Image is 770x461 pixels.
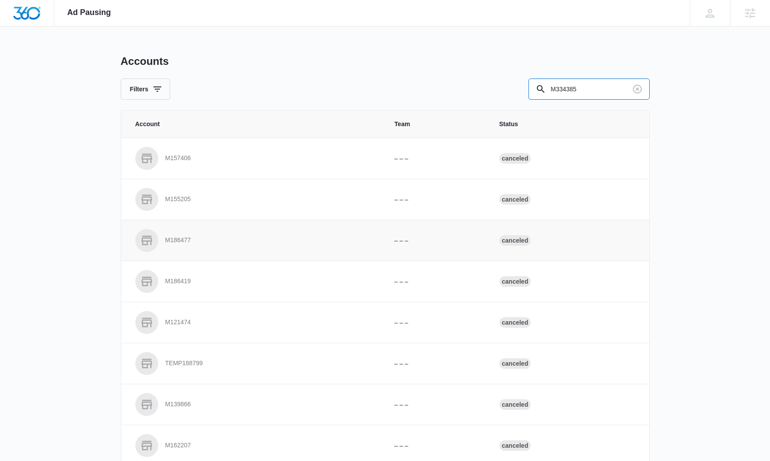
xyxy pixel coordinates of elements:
p: TEMP188799 [165,359,203,368]
p: M121474 [165,318,191,327]
h1: Accounts [121,55,169,68]
a: M162207 [135,434,373,457]
div: Canceled [499,399,531,410]
p: M186477 [165,236,191,245]
div: Canceled [499,358,531,369]
button: Clear [630,82,644,96]
p: – – – [394,195,478,204]
span: Ad Pausing [67,8,111,17]
div: Canceled [499,235,531,246]
p: M186419 [165,277,191,286]
span: Status [499,120,635,129]
div: Canceled [499,153,531,164]
a: M139866 [135,393,373,416]
p: M155205 [165,195,191,204]
p: – – – [394,441,478,450]
div: Canceled [499,276,531,287]
p: M162207 [165,441,191,450]
span: Account [135,120,373,129]
p: – – – [394,154,478,163]
p: – – – [394,277,478,286]
input: Search By Account Number [528,79,650,100]
div: Canceled [499,317,531,328]
a: TEMP188799 [135,352,373,375]
p: – – – [394,236,478,245]
p: M139866 [165,400,191,409]
p: – – – [394,359,478,368]
div: Canceled [499,440,531,451]
p: M157406 [165,154,191,163]
button: Filters [121,79,170,100]
div: Canceled [499,194,531,205]
a: M121474 [135,311,373,334]
span: Team [394,120,478,129]
a: M186419 [135,270,373,293]
p: – – – [394,318,478,327]
a: M157406 [135,147,373,170]
a: M155205 [135,188,373,211]
a: M186477 [135,229,373,252]
p: – – – [394,400,478,409]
